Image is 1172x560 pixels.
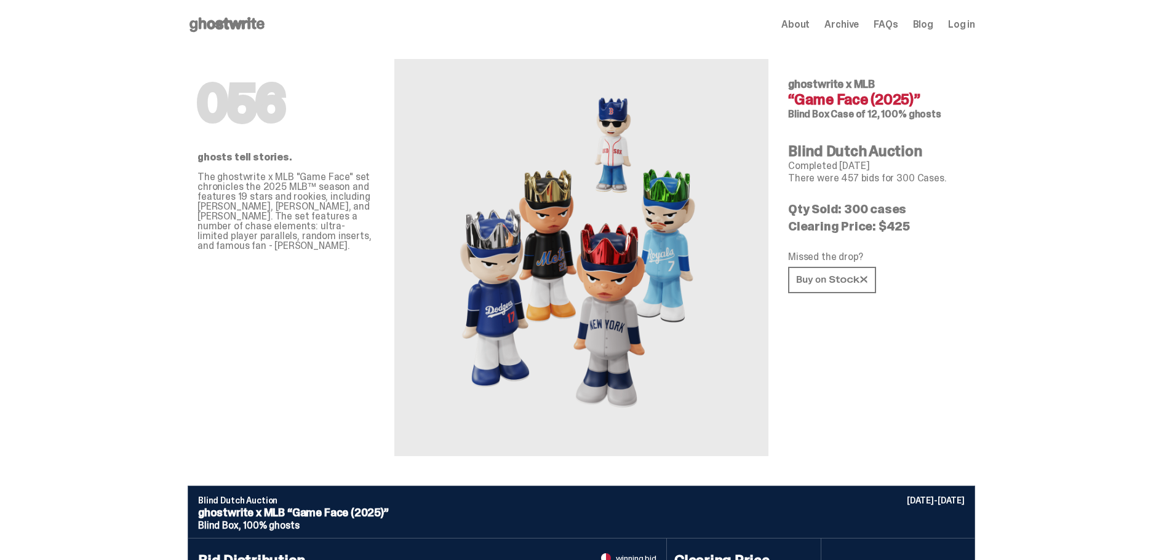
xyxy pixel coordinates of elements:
p: Blind Dutch Auction [198,496,965,505]
h4: Blind Dutch Auction [788,144,965,159]
a: About [781,20,810,30]
span: Blind Box, [198,519,241,532]
p: Qty Sold: 300 cases [788,203,965,215]
h1: 056 [197,79,375,128]
img: MLB&ldquo;Game Face (2025)&rdquo; [446,89,717,427]
span: Blind Box [788,108,829,120]
p: Completed [DATE] [788,161,965,171]
a: Blog [913,20,933,30]
p: Clearing Price: $425 [788,220,965,232]
a: Log in [948,20,975,30]
a: FAQs [874,20,898,30]
span: Case of 12, 100% ghosts [831,108,941,120]
p: The ghostwrite x MLB "Game Face" set chronicles the 2025 MLB™ season and features 19 stars and ro... [197,172,375,251]
p: [DATE]-[DATE] [907,496,965,505]
p: Missed the drop? [788,252,965,262]
span: ghostwrite x MLB [788,77,875,92]
h4: “Game Face (2025)” [788,92,965,107]
p: ghosts tell stories. [197,152,375,162]
p: There were 457 bids for 300 Cases. [788,173,965,183]
p: ghostwrite x MLB “Game Face (2025)” [198,507,965,518]
a: Archive [824,20,859,30]
span: 100% ghosts [243,519,299,532]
